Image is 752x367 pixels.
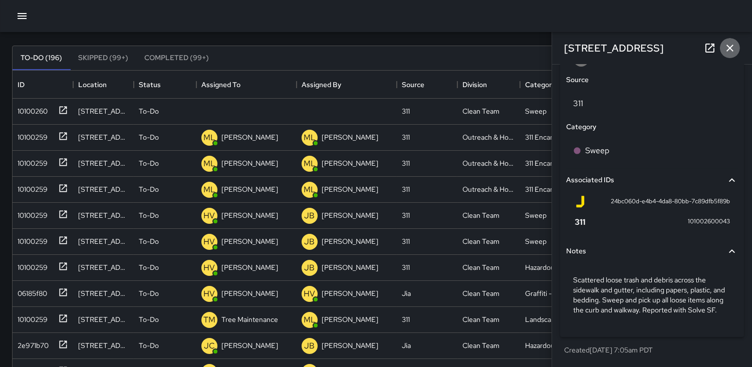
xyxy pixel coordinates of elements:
div: 311 Encampments [525,184,578,194]
p: JB [305,210,315,222]
div: Clean Team [462,106,499,116]
div: 98 7th Street [78,210,129,220]
div: Location [78,71,107,99]
div: Clean Team [462,314,499,324]
div: Landscaping (DG & Weeds) [525,314,578,324]
p: JB [305,236,315,248]
p: [PERSON_NAME] [322,236,378,246]
p: ML [304,184,316,196]
p: Tree Maintenance [221,314,278,324]
div: 311 Encampments [525,132,578,142]
div: Source [397,71,457,99]
div: Outreach & Hospitality [462,184,515,194]
div: 311 [402,236,410,246]
div: Hazardous Waste [525,262,578,272]
p: [PERSON_NAME] [221,236,278,246]
div: ID [18,71,25,99]
div: Outreach & Hospitality [462,132,515,142]
p: HV [204,236,215,248]
p: To-Do [139,262,159,272]
button: Skipped (99+) [70,46,136,70]
div: Status [134,71,196,99]
div: 160 6th Street [78,314,129,324]
p: To-Do [139,314,159,324]
div: 10100259 [14,180,48,194]
div: 550 Minna Street [78,106,129,116]
p: [PERSON_NAME] [221,184,278,194]
p: ML [203,184,215,196]
div: 311 [402,106,410,116]
p: HV [204,288,215,300]
div: Sweep [525,236,547,246]
p: [PERSON_NAME] [221,158,278,168]
div: 10100259 [14,206,48,220]
p: HV [304,288,316,300]
div: ID [13,71,73,99]
div: Jia [402,288,411,298]
div: 10100259 [14,258,48,272]
div: Sweep [525,106,547,116]
div: 311 Encampments [525,158,578,168]
p: [PERSON_NAME] [221,340,278,350]
p: ML [203,132,215,144]
p: [PERSON_NAME] [322,314,378,324]
p: [PERSON_NAME] [322,210,378,220]
div: Clean Team [462,210,499,220]
div: Hazardous Waste [525,340,578,350]
div: 1029 Market Street [78,340,129,350]
p: To-Do [139,184,159,194]
p: HV [204,210,215,222]
p: To-Do [139,132,159,142]
div: Assigned To [201,71,240,99]
div: 311 [402,184,410,194]
div: 749 Minna Street [78,288,129,298]
div: 311 [402,158,410,168]
p: To-Do [139,340,159,350]
p: JC [204,340,215,352]
p: [PERSON_NAME] [221,210,278,220]
div: Status [139,71,161,99]
div: 495 Minna Street [78,158,129,168]
div: 311 [402,132,410,142]
div: Clean Team [462,288,499,298]
p: [PERSON_NAME] [221,288,278,298]
p: To-Do [139,236,159,246]
div: Division [462,71,487,99]
p: [PERSON_NAME] [322,184,378,194]
div: 10100259 [14,154,48,168]
div: Sweep [525,210,547,220]
div: Jia [402,340,411,350]
p: To-Do [139,106,159,116]
div: 10100259 [14,232,48,246]
div: 10100260 [14,102,48,116]
p: [PERSON_NAME] [322,288,378,298]
div: 311 [402,262,410,272]
p: To-Do [139,288,159,298]
p: [PERSON_NAME] [322,340,378,350]
div: Outreach & Hospitality [462,158,515,168]
p: [PERSON_NAME] [221,132,278,142]
p: ML [304,314,316,326]
div: 2e971b70 [14,336,49,350]
p: [PERSON_NAME] [322,158,378,168]
p: To-Do [139,158,159,168]
div: Clean Team [462,236,499,246]
p: TM [203,314,215,326]
div: 10100259 [14,128,48,142]
button: Completed (99+) [136,46,217,70]
div: Assigned By [302,71,341,99]
div: Clean Team [462,340,499,350]
div: Assigned By [297,71,397,99]
div: 10100259 [14,310,48,324]
div: Source [402,71,424,99]
div: Graffiti - Private [525,288,575,298]
p: JB [305,262,315,274]
p: JB [305,340,315,352]
p: [PERSON_NAME] [221,262,278,272]
p: [PERSON_NAME] [322,132,378,142]
p: ML [304,132,316,144]
div: 743a Minna Street [78,132,129,142]
p: ML [203,158,215,170]
p: To-Do [139,210,159,220]
div: 104 7th Street [78,236,129,246]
